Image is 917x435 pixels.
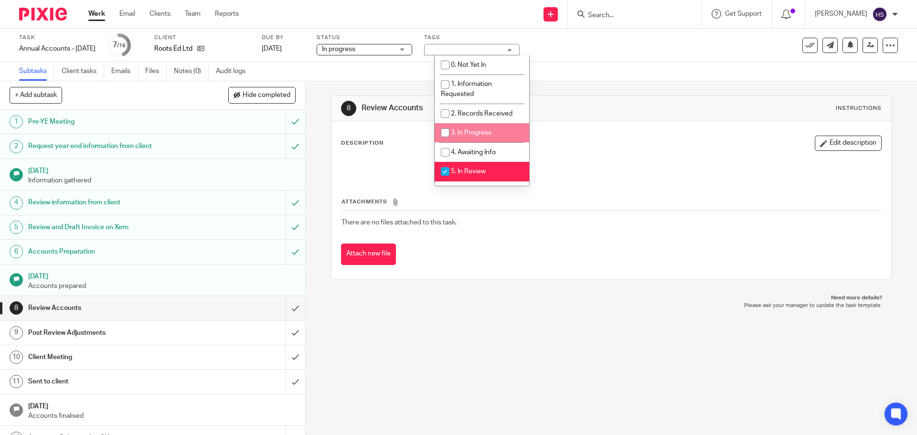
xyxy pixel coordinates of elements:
[174,62,209,81] a: Notes (0)
[10,87,62,103] button: + Add subtask
[10,375,23,388] div: 11
[28,399,296,411] h1: [DATE]
[341,294,882,302] p: Need more details?
[149,9,171,19] a: Clients
[62,62,104,81] a: Client tasks
[10,196,23,210] div: 4
[28,139,193,153] h1: Request year end information from client
[28,350,193,364] h1: Client Meeting
[28,164,296,176] h1: [DATE]
[341,302,882,309] p: Please ask your manager to update the task template.
[10,350,23,364] div: 10
[815,9,867,19] p: [PERSON_NAME]
[10,221,23,234] div: 5
[19,8,67,21] img: Pixie
[19,34,96,42] label: Task
[262,45,282,52] span: [DATE]
[88,9,105,19] a: Work
[154,34,250,42] label: Client
[28,195,193,210] h1: Review information from client
[451,168,486,175] span: 5. In Review
[28,374,193,389] h1: Sent to client
[341,139,384,147] p: Description
[322,46,355,53] span: In progress
[587,11,673,20] input: Search
[451,149,496,156] span: 4. Awaiting Info
[341,199,387,204] span: Attachments
[28,281,296,291] p: Accounts prepared
[216,62,253,81] a: Audit logs
[441,81,492,97] span: 1. Information Requested
[262,34,305,42] label: Due by
[215,9,239,19] a: Reports
[228,87,296,103] button: Hide completed
[28,301,193,315] h1: Review Accounts
[10,140,23,153] div: 2
[145,62,167,81] a: Files
[362,103,632,113] h1: Review Accounts
[317,34,412,42] label: Status
[341,244,396,265] button: Attach new file
[815,136,882,151] button: Edit description
[10,326,23,340] div: 9
[243,92,290,99] span: Hide completed
[185,9,201,19] a: Team
[341,219,457,226] span: There are no files attached to this task.
[451,110,512,117] span: 2. Records Received
[424,34,520,42] label: Tags
[28,176,296,185] p: Information gathered
[117,43,126,48] small: /16
[451,62,486,68] span: 0. Not Yet In
[28,269,296,281] h1: [DATE]
[19,44,96,53] div: Annual Accounts - May 2025
[154,44,192,53] p: Roots Ed Ltd
[28,411,296,421] p: Accounts finalised
[10,115,23,128] div: 1
[28,244,193,259] h1: Accounts Preparation
[836,105,882,112] div: Instructions
[119,9,135,19] a: Email
[451,129,491,136] span: 3. In Progress
[19,62,54,81] a: Subtasks
[19,44,96,53] div: Annual Accounts - [DATE]
[28,326,193,340] h1: Post Review Adjustments
[28,220,193,234] h1: Review and Draft Invoice on Xero
[872,7,887,22] img: svg%3E
[10,301,23,315] div: 8
[341,101,356,116] div: 8
[725,11,762,17] span: Get Support
[10,245,23,258] div: 6
[113,40,126,51] div: 7
[111,62,138,81] a: Emails
[28,115,193,129] h1: Pre-YE Meeting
